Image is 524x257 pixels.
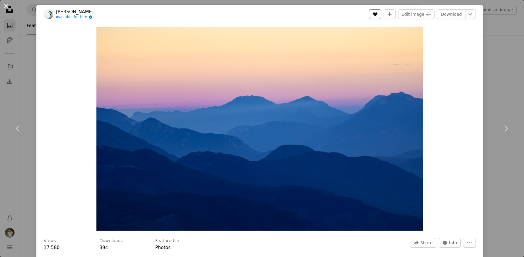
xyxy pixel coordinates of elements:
span: 17,580 [44,245,60,250]
a: Next [488,99,524,158]
button: Zoom in on this image [96,27,423,231]
button: Add to Collection [384,9,396,19]
img: Layered blue mountains under a pastel sky [96,27,423,231]
button: Edit image [398,9,435,19]
span: Share [420,238,432,247]
button: More Actions [463,238,476,248]
span: Info [449,238,457,247]
button: Share this image [410,238,436,248]
button: Like [369,9,381,19]
button: Stats about this image [439,238,461,248]
span: 394 [99,245,108,250]
h3: Downloads [99,238,123,244]
button: Choose download size [465,9,475,19]
a: [PERSON_NAME] [56,9,94,15]
h3: Featured in [155,238,179,244]
a: Photos [155,245,171,250]
a: Download [437,9,465,19]
a: Available for hire [56,15,94,20]
h3: Views [44,238,56,244]
img: Go to Marek Piwnicki's profile [44,9,53,19]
